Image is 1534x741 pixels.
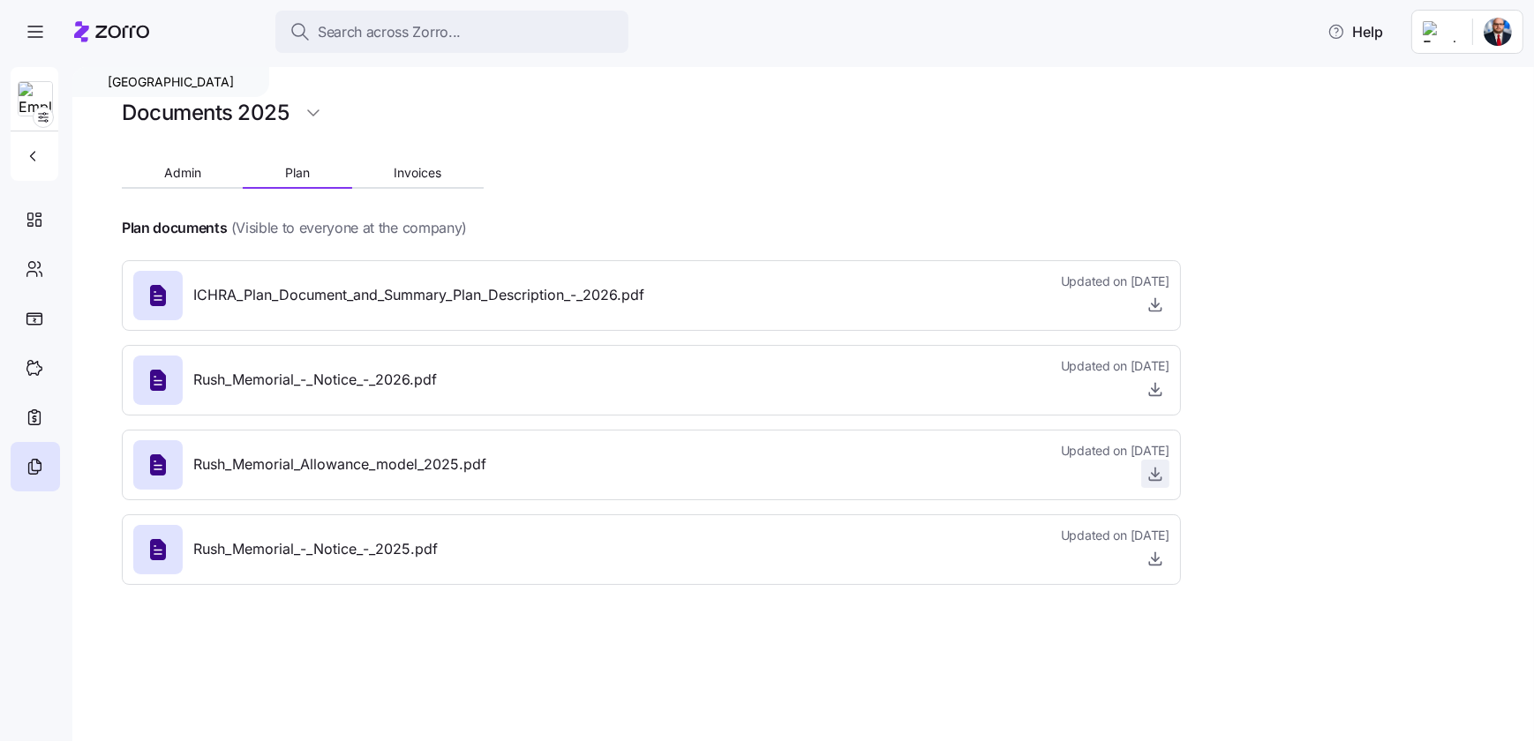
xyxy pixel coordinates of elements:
span: Help [1327,21,1383,42]
span: Updated on [DATE] [1061,442,1169,460]
span: Search across Zorro... [318,21,461,43]
div: [GEOGRAPHIC_DATA] [72,67,269,97]
img: Employer logo [19,82,52,117]
span: Updated on [DATE] [1061,357,1169,375]
span: ICHRA_Plan_Document_and_Summary_Plan_Description_-_2026.pdf [193,284,644,306]
span: Rush_Memorial_Allowance_model_2025.pdf [193,453,486,475]
span: Invoices [394,167,441,179]
h1: Documents 2025 [122,99,289,126]
button: Help [1313,14,1397,49]
img: Employer logo [1423,21,1458,42]
span: Admin [164,167,201,179]
span: Updated on [DATE] [1061,527,1169,544]
span: Rush_Memorial_-_Notice_-_2026.pdf [193,369,437,391]
span: Plan [285,167,310,179]
img: 881f64db-862a-4d68-9582-1fb6ded42eab-1756395676831.jpeg [1484,18,1512,46]
span: Rush_Memorial_-_Notice_-_2025.pdf [193,538,438,560]
button: Search across Zorro... [275,11,628,53]
h4: Plan documents [122,218,228,238]
span: (Visible to everyone at the company) [231,217,467,239]
span: Updated on [DATE] [1061,273,1169,290]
